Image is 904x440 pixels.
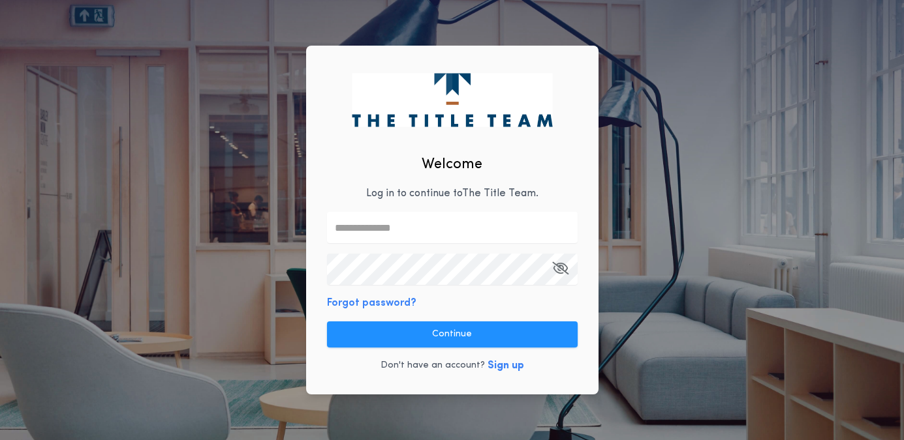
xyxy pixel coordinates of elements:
[352,73,552,126] img: logo
[327,321,578,347] button: Continue
[488,358,524,374] button: Sign up
[381,359,485,372] p: Don't have an account?
[422,154,482,175] h2: Welcome
[366,186,538,201] p: Log in to continue to The Title Team .
[327,295,416,311] button: Forgot password?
